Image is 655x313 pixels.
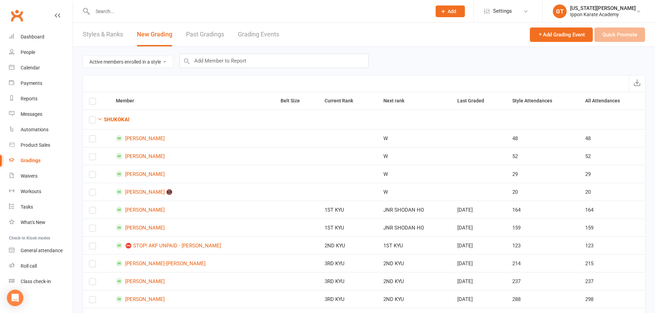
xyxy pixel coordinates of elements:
div: Roll call [21,263,37,269]
td: JNR SHODAN HO [377,219,451,236]
td: 48 [579,129,645,147]
a: People [9,45,73,60]
div: Workouts [21,189,41,194]
a: Dashboard [9,29,73,45]
a: Messages [9,107,73,122]
a: New Grading [137,23,172,46]
td: 20 [506,183,579,201]
a: [PERSON_NAME] [116,206,268,213]
button: Add [436,5,465,17]
td: 215 [579,254,645,272]
td: 123 [506,236,579,254]
td: 159 [579,219,645,236]
td: 2ND KYU [377,254,451,272]
div: [US_STATE][PERSON_NAME] [570,5,636,11]
a: Workouts [9,184,73,199]
td: 159 [506,219,579,236]
a: What's New [9,215,73,230]
a: Reports [9,91,73,107]
td: 2ND KYU [377,290,451,308]
span: Add [448,9,456,14]
a: [PERSON_NAME] [116,171,268,177]
td: 52 [506,147,579,165]
td: 2ND KYU [377,272,451,290]
span: Add Grading Event [538,32,585,38]
button: Add Grading Event [530,27,593,42]
td: W [377,147,451,165]
td: 3RD KYU [318,272,377,290]
td: 298 [579,290,645,308]
td: 1ST KYU [318,201,377,219]
th: Member [110,92,274,110]
td: 237 [506,272,579,290]
a: Product Sales [9,137,73,153]
td: 164 [579,201,645,219]
td: [DATE] [451,219,506,236]
div: GT [553,4,567,18]
div: Tasks [21,204,33,210]
th: Belt Size [274,92,319,110]
div: Class check-in [21,279,51,284]
div: Automations [21,127,48,132]
a: Styles & Ranks [83,23,123,46]
span: Settings [493,3,512,19]
td: 48 [506,129,579,147]
td: 237 [579,272,645,290]
input: Search... [90,7,427,16]
td: 123 [579,236,645,254]
a: Waivers [9,168,73,184]
a: Calendar [9,60,73,76]
div: Ippon Karate Academy [570,11,636,18]
div: General attendance [21,248,63,253]
th: Select all [83,92,110,110]
a: Past Gradings [186,23,224,46]
td: 288 [506,290,579,308]
button: SHUKOKAI [97,115,129,124]
td: [DATE] [451,201,506,219]
div: Waivers [21,173,37,179]
td: 29 [506,165,579,183]
td: W [377,183,451,201]
a: ⛔ STOP! AKF UNPAID - [PERSON_NAME] [116,242,268,249]
th: Last Graded [451,92,506,110]
div: Payments [21,80,42,86]
td: [DATE] [451,254,506,272]
td: 52 [579,147,645,165]
a: [PERSON_NAME] [116,278,268,284]
div: People [21,49,35,55]
a: General attendance kiosk mode [9,243,73,258]
td: W [377,129,451,147]
td: 29 [579,165,645,183]
a: [PERSON_NAME] [116,224,268,231]
input: Add Member to Report [179,54,369,68]
td: 3RD KYU [318,290,377,308]
td: 3RD KYU [318,254,377,272]
a: [PERSON_NAME] 📵 [116,189,268,195]
th: Current Rank [318,92,377,110]
td: W [377,165,451,183]
a: Clubworx [8,7,25,24]
td: [DATE] [451,290,506,308]
div: Dashboard [21,34,44,40]
a: Automations [9,122,73,137]
a: [PERSON_NAME]-[PERSON_NAME] [116,260,268,267]
td: 214 [506,254,579,272]
td: [DATE] [451,272,506,290]
a: Payments [9,76,73,91]
a: Class kiosk mode [9,274,73,289]
a: [PERSON_NAME] [116,135,268,142]
td: 20 [579,183,645,201]
th: Style Attendances [506,92,579,110]
div: What's New [21,220,45,225]
div: Product Sales [21,142,50,148]
td: 2ND KYU [318,236,377,254]
div: Messages [21,111,42,117]
td: [DATE] [451,236,506,254]
a: [PERSON_NAME] [116,153,268,159]
td: JNR SHODAN HO [377,201,451,219]
a: Gradings [9,153,73,168]
td: 1ST KYU [377,236,451,254]
td: 164 [506,201,579,219]
a: Tasks [9,199,73,215]
a: Roll call [9,258,73,274]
